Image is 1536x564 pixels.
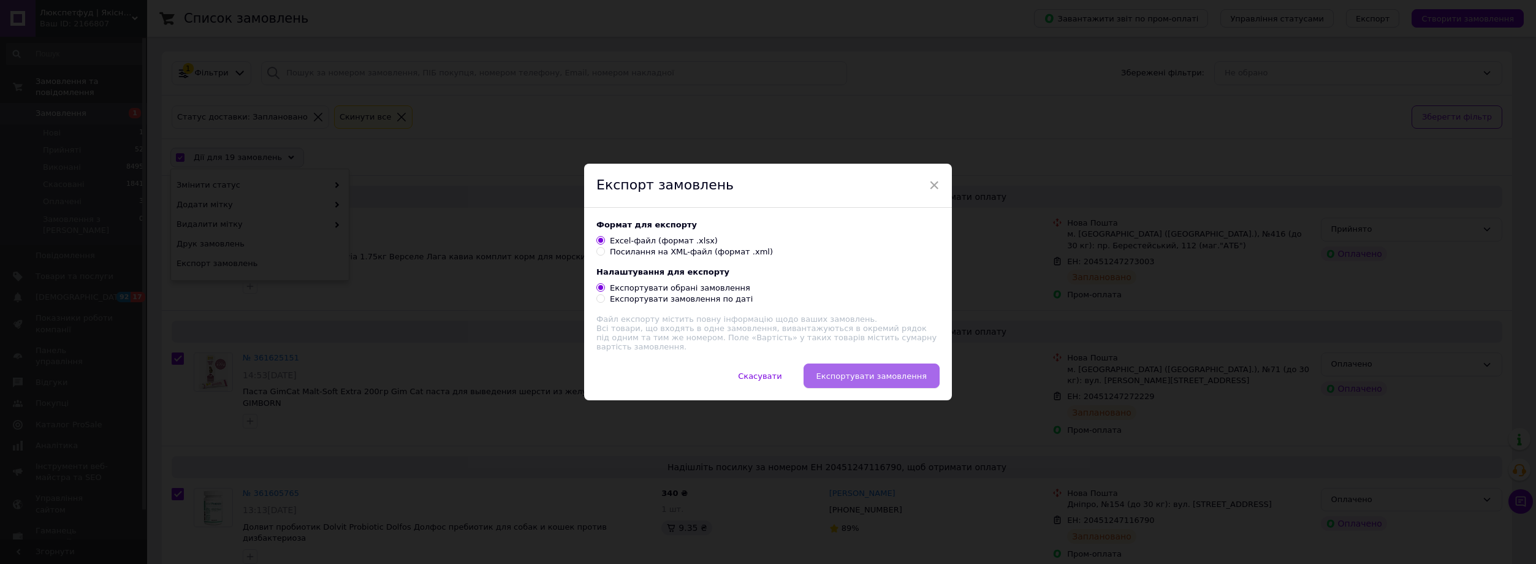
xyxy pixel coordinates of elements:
[725,364,794,388] button: Скасувати
[610,246,773,257] div: Посилання на XML-файл (формат .xml)
[596,220,940,229] div: Формат для експорту
[610,283,750,294] div: Експортувати обрані замовлення
[596,314,940,324] div: Файл експорту містить повну інформацію щодо ваших замовлень.
[610,235,718,246] div: Excel-файл (формат .xlsx)
[610,294,753,305] div: Експортувати замовлення по даті
[929,175,940,196] span: ×
[584,164,952,208] div: Експорт замовлень
[596,314,940,351] div: Всі товари, що входять в одне замовлення, вивантажуються в окремий рядок під одним та тим же номе...
[738,372,781,381] span: Скасувати
[816,372,927,381] span: Експортувати замовлення
[804,364,940,388] button: Експортувати замовлення
[596,267,940,276] div: Налаштування для експорту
